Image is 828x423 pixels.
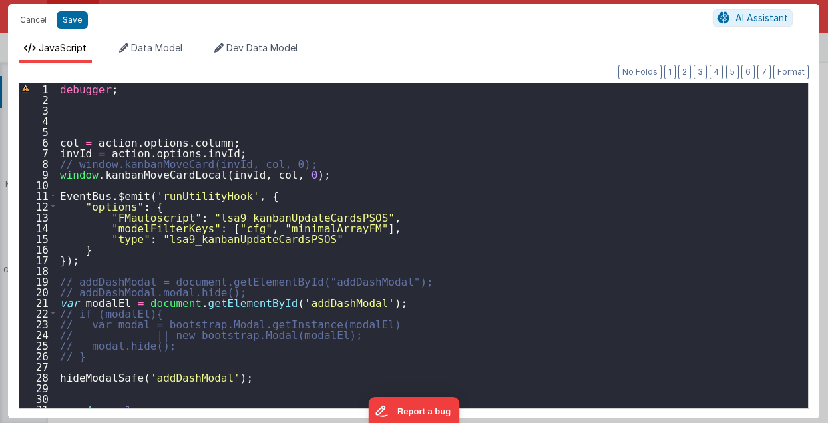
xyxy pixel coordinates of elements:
[19,190,57,201] div: 11
[226,42,298,53] span: Dev Data Model
[19,361,57,372] div: 27
[19,340,57,350] div: 25
[19,393,57,404] div: 30
[19,211,57,222] div: 13
[19,372,57,382] div: 28
[19,286,57,297] div: 20
[19,169,57,179] div: 9
[19,254,57,265] div: 17
[726,65,739,79] button: 5
[19,222,57,233] div: 14
[19,105,57,115] div: 3
[694,65,707,79] button: 3
[19,147,57,158] div: 7
[19,179,57,190] div: 10
[19,308,57,318] div: 22
[19,297,57,308] div: 21
[741,65,755,79] button: 6
[19,404,57,414] div: 31
[710,65,723,79] button: 4
[757,65,771,79] button: 7
[13,11,53,29] button: Cancel
[19,201,57,211] div: 12
[19,318,57,329] div: 23
[19,276,57,286] div: 19
[19,137,57,147] div: 6
[618,65,662,79] button: No Folds
[678,65,691,79] button: 2
[735,12,788,23] span: AI Assistant
[19,126,57,137] div: 5
[19,115,57,126] div: 4
[19,233,57,244] div: 15
[19,329,57,340] div: 24
[19,94,57,105] div: 2
[19,382,57,393] div: 29
[664,65,676,79] button: 1
[713,9,793,27] button: AI Assistant
[39,42,87,53] span: JavaScript
[19,83,57,94] div: 1
[19,265,57,276] div: 18
[57,11,88,29] button: Save
[773,65,809,79] button: Format
[19,244,57,254] div: 16
[19,350,57,361] div: 26
[19,158,57,169] div: 8
[131,42,182,53] span: Data Model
